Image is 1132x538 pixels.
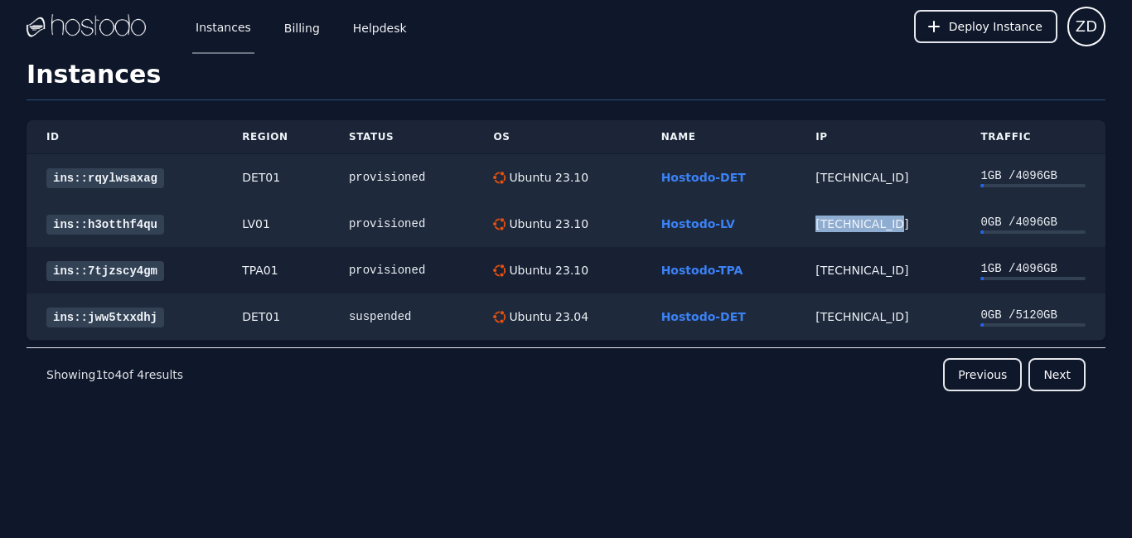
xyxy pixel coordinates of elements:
[329,120,473,154] th: Status
[1076,15,1097,38] span: ZD
[506,169,588,186] div: Ubuntu 23.10
[943,358,1022,391] button: Previous
[1067,7,1105,46] button: User menu
[815,169,941,186] div: [TECHNICAL_ID]
[27,14,146,39] img: Logo
[27,347,1105,401] nav: Pagination
[46,168,164,188] a: ins::rqylwsaxag
[815,216,941,232] div: [TECHNICAL_ID]
[46,308,164,327] a: ins::jww5txxdhj
[493,218,506,230] img: Ubuntu 23.10
[949,18,1043,35] span: Deploy Instance
[349,169,453,186] div: provisioned
[242,262,309,279] div: TPA01
[493,172,506,184] img: Ubuntu 23.10
[242,169,309,186] div: DET01
[641,120,796,154] th: Name
[980,167,1086,184] div: 1 GB / 4096 GB
[1028,358,1086,391] button: Next
[815,308,941,325] div: [TECHNICAL_ID]
[506,216,588,232] div: Ubuntu 23.10
[980,214,1086,230] div: 0 GB / 4096 GB
[815,262,941,279] div: [TECHNICAL_ID]
[46,215,164,235] a: ins::h3otthf4qu
[493,264,506,277] img: Ubuntu 23.10
[114,368,122,381] span: 4
[980,307,1086,323] div: 0 GB / 5120 GB
[914,10,1057,43] button: Deploy Instance
[506,308,588,325] div: Ubuntu 23.04
[349,262,453,279] div: provisioned
[349,216,453,232] div: provisioned
[473,120,641,154] th: OS
[980,260,1086,277] div: 1 GB / 4096 GB
[796,120,960,154] th: IP
[661,264,743,277] a: Hostodo-TPA
[46,366,183,383] p: Showing to of results
[506,262,588,279] div: Ubuntu 23.10
[661,217,735,230] a: Hostodo-LV
[661,310,746,323] a: Hostodo-DET
[349,308,453,325] div: suspended
[137,368,144,381] span: 4
[960,120,1105,154] th: Traffic
[493,311,506,323] img: Ubuntu 23.04
[242,308,309,325] div: DET01
[95,368,103,381] span: 1
[661,171,746,184] a: Hostodo-DET
[46,261,164,281] a: ins::7tjzscy4gm
[27,60,1105,100] h1: Instances
[27,120,222,154] th: ID
[222,120,329,154] th: Region
[242,216,309,232] div: LV01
